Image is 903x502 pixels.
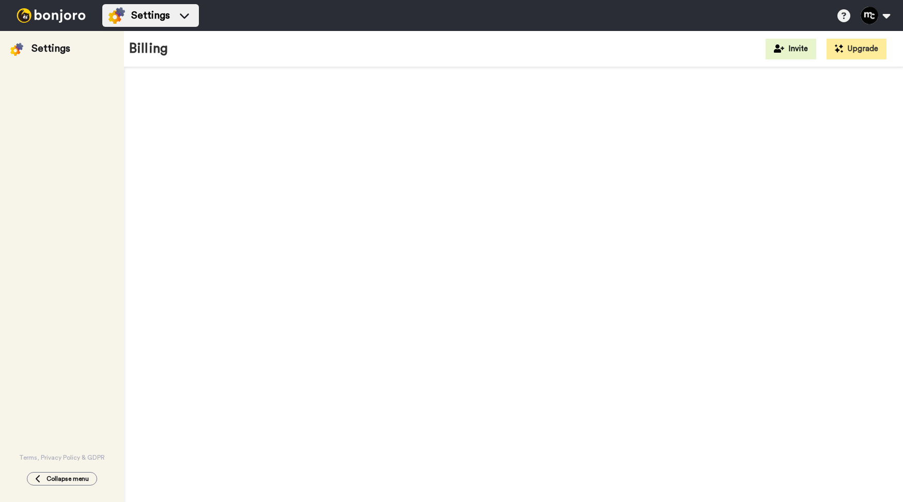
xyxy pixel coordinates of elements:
[10,43,23,56] img: settings-colored.svg
[827,39,886,59] button: Upgrade
[129,41,168,56] h1: Billing
[32,41,70,56] div: Settings
[766,39,816,59] button: Invite
[131,8,170,23] span: Settings
[12,8,90,23] img: bj-logo-header-white.svg
[27,472,97,485] button: Collapse menu
[108,7,125,24] img: settings-colored.svg
[46,475,89,483] span: Collapse menu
